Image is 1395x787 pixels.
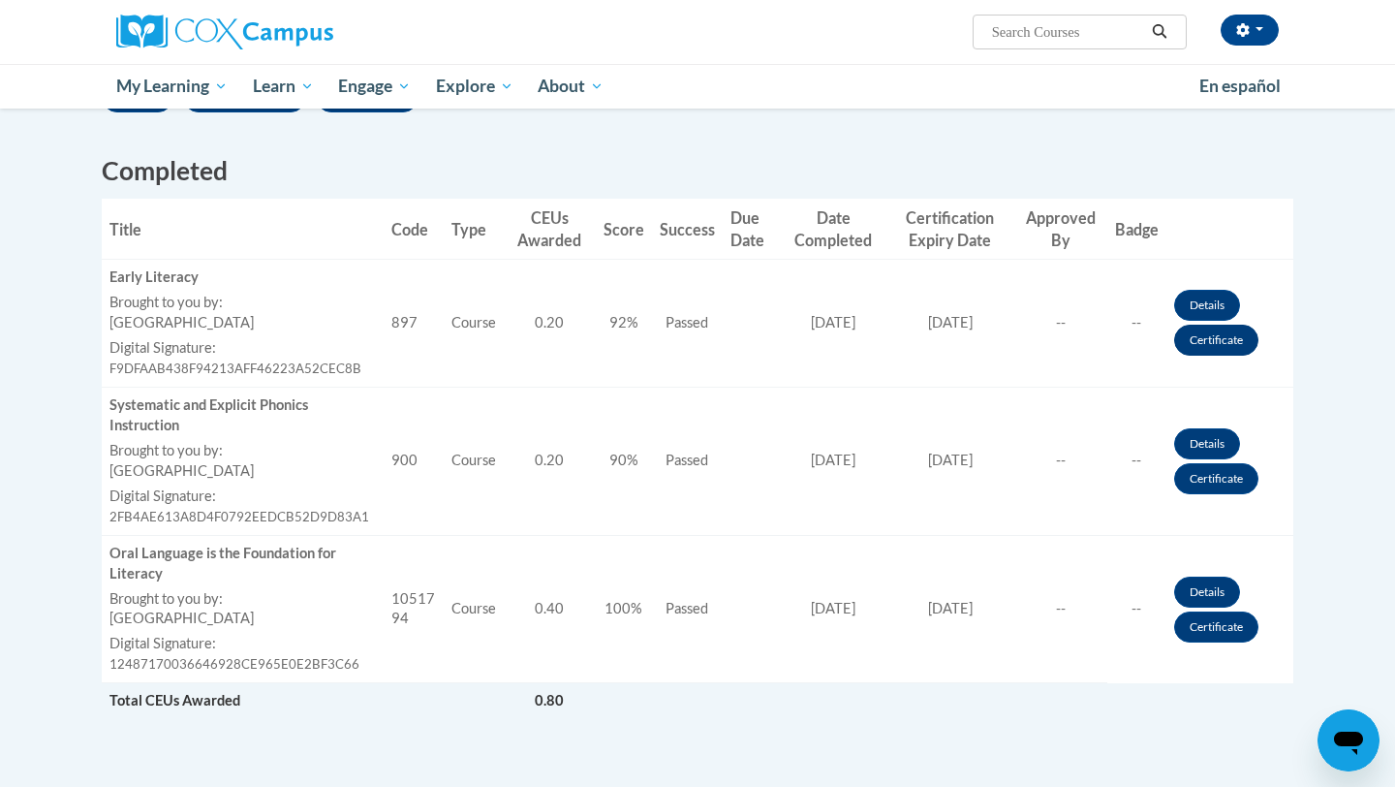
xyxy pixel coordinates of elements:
span: [DATE] [928,600,973,616]
div: Main menu [87,64,1308,109]
td: Passed [652,387,723,535]
span: F9DFAAB438F94213AFF46223A52CEC8B [109,361,361,376]
div: Systematic and Explicit Phonics Instruction [109,395,376,436]
a: Learn [240,64,326,109]
a: Certificate [1174,612,1258,643]
div: 0.20 [511,451,588,471]
span: [DATE] [928,452,973,468]
th: Code [384,199,444,260]
span: [GEOGRAPHIC_DATA] [109,314,254,331]
span: En español [1199,76,1281,96]
span: About [538,75,604,98]
td: 900 [384,387,444,535]
td: Actions [1015,683,1107,719]
a: Details button [1174,290,1240,321]
iframe: Button to launch messaging window [1317,709,1379,771]
td: -- [1015,535,1107,683]
a: Engage [325,64,423,109]
td: -- [1107,535,1166,683]
td: -- [1015,387,1107,535]
label: Brought to you by: [109,293,376,313]
a: About [526,64,617,109]
span: 100% [604,600,642,616]
span: Learn [253,75,314,98]
th: Score [596,199,652,260]
th: Type [444,199,504,260]
label: Digital Signature: [109,338,376,359]
td: Course [444,387,504,535]
td: -- [1015,260,1107,388]
button: Account Settings [1221,15,1279,46]
th: Approved By [1015,199,1107,260]
span: [GEOGRAPHIC_DATA] [109,462,254,479]
img: Cox Campus [116,15,333,49]
span: [DATE] [811,314,855,331]
td: -- [1107,260,1166,388]
a: Explore [423,64,526,109]
label: Brought to you by: [109,441,376,461]
th: Badge [1107,199,1166,260]
th: Date Completed [782,199,885,260]
th: Success [652,199,723,260]
td: Actions [1166,260,1293,388]
td: Course [444,535,504,683]
span: Explore [436,75,513,98]
label: Brought to you by: [109,589,376,610]
span: 2FB4AE613A8D4F0792EEDCB52D9D83A1 [109,509,369,524]
td: 1051794 [384,535,444,683]
span: [DATE] [811,452,855,468]
a: My Learning [104,64,240,109]
div: 0.40 [511,599,588,619]
a: Details button [1174,428,1240,459]
td: 897 [384,260,444,388]
th: Actions [1166,199,1293,260]
span: [DATE] [811,600,855,616]
td: 0.80 [504,683,596,719]
th: Certification Expiry Date [885,199,1015,260]
span: 12487170036646928CE965E0E2BF3C66 [109,656,359,672]
input: Search Courses [990,20,1145,44]
h2: Completed [102,153,1293,189]
label: Digital Signature: [109,634,376,654]
th: Title [102,199,384,260]
span: [GEOGRAPHIC_DATA] [109,610,254,626]
span: 90% [609,452,638,468]
th: Due Date [723,199,782,260]
a: Certificate [1174,325,1258,356]
a: Details button [1174,577,1240,608]
td: Passed [652,535,723,683]
a: Cox Campus [116,15,484,49]
div: Early Literacy [109,268,376,288]
span: Engage [338,75,411,98]
button: Search [1145,20,1174,44]
span: Total CEUs Awarded [109,692,240,708]
td: Passed [652,260,723,388]
span: My Learning [116,75,228,98]
span: 92% [609,314,638,331]
label: Digital Signature: [109,487,376,507]
td: -- [1107,387,1166,535]
span: [DATE] [928,314,973,331]
th: CEUs Awarded [504,199,596,260]
td: Course [444,260,504,388]
td: Actions [1166,535,1293,683]
div: 0.20 [511,313,588,333]
a: Certificate [1174,463,1258,494]
a: En español [1187,66,1293,107]
td: Actions [1166,387,1293,535]
div: Oral Language is the Foundation for Literacy [109,544,376,584]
